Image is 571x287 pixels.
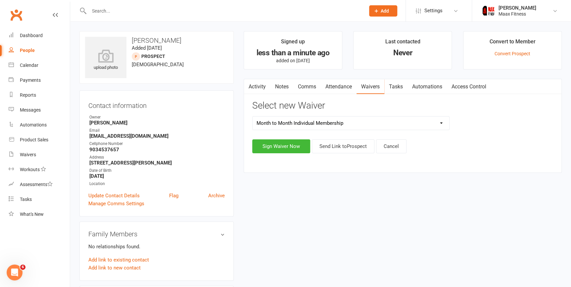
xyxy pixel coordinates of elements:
[252,101,553,111] h3: Select new Waiver
[20,122,47,127] div: Automations
[9,28,70,43] a: Dashboard
[20,107,41,113] div: Messages
[9,73,70,88] a: Payments
[85,49,126,71] div: upload photo
[87,6,360,16] input: Search...
[293,79,321,94] a: Comms
[20,92,36,98] div: Reports
[9,177,70,192] a: Assessments
[20,77,41,83] div: Payments
[132,45,162,51] time: Added [DATE]
[88,256,149,264] a: Add link to existing contact
[482,4,495,18] img: thumb_image1759205071.png
[132,62,184,68] span: [DEMOGRAPHIC_DATA]
[381,8,389,14] span: Add
[489,37,535,49] div: Convert to Member
[9,88,70,103] a: Reports
[424,3,443,18] span: Settings
[89,141,225,147] div: Cellphone Number
[89,120,225,126] strong: [PERSON_NAME]
[88,192,140,200] a: Update Contact Details
[20,137,48,142] div: Product Sales
[250,58,336,63] p: added on [DATE]
[20,33,43,38] div: Dashboard
[89,147,225,153] strong: 9034537657
[88,243,225,251] p: No relationships found.
[89,114,225,120] div: Owner
[385,37,420,49] div: Last contacted
[89,167,225,174] div: Date of Birth
[88,200,144,208] a: Manage Comms Settings
[252,139,310,153] button: Sign Waiver Now
[447,79,491,94] a: Access Control
[88,230,225,238] h3: Family Members
[89,160,225,166] strong: [STREET_ADDRESS][PERSON_NAME]
[9,132,70,147] a: Product Sales
[9,207,70,222] a: What's New
[89,154,225,161] div: Address
[7,264,23,280] iframe: Intercom live chat
[20,152,36,157] div: Waivers
[9,118,70,132] a: Automations
[88,264,141,272] a: Add link to new contact
[321,79,357,94] a: Attendance
[8,7,24,23] a: Clubworx
[89,173,225,179] strong: [DATE]
[20,167,40,172] div: Workouts
[495,51,530,56] a: Convert Prospect
[270,79,293,94] a: Notes
[359,49,446,56] div: Never
[88,99,225,109] h3: Contact information
[89,127,225,134] div: Email
[20,63,38,68] div: Calendar
[20,48,35,53] div: People
[250,49,336,56] div: less than a minute ago
[20,264,25,270] span: 6
[208,192,225,200] a: Archive
[9,162,70,177] a: Workouts
[9,58,70,73] a: Calendar
[141,54,165,59] snap: prospect
[20,197,32,202] div: Tasks
[9,43,70,58] a: People
[9,103,70,118] a: Messages
[89,133,225,139] strong: [EMAIL_ADDRESS][DOMAIN_NAME]
[376,139,406,153] button: Cancel
[384,79,407,94] a: Tasks
[357,79,384,94] a: Waivers
[20,212,44,217] div: What's New
[85,37,228,44] h3: [PERSON_NAME]
[499,5,536,11] div: [PERSON_NAME]
[281,37,305,49] div: Signed up
[169,192,178,200] a: Flag
[9,192,70,207] a: Tasks
[89,181,225,187] div: Location
[312,139,374,153] button: Send Link toProspect
[369,5,397,17] button: Add
[9,147,70,162] a: Waivers
[20,182,53,187] div: Assessments
[499,11,536,17] div: Maax Fitness
[244,79,270,94] a: Activity
[407,79,447,94] a: Automations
